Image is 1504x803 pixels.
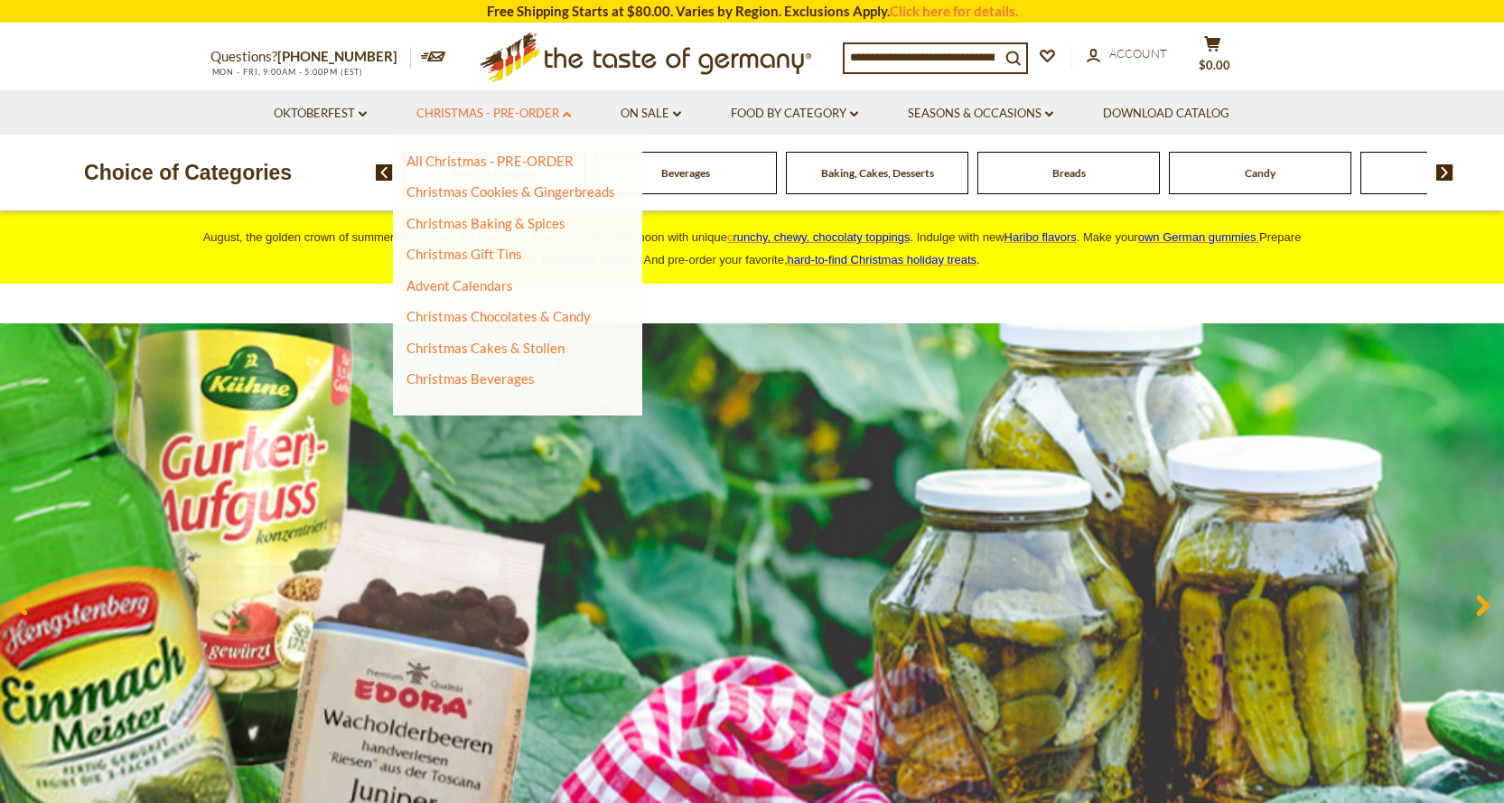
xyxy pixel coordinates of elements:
span: MON - FRI, 9:00AM - 5:00PM (EST) [210,67,364,77]
a: Breads [1052,166,1086,180]
span: . [788,253,980,266]
a: own German gummies. [1138,230,1259,244]
a: Baking, Cakes, Desserts [821,166,934,180]
a: All Christmas - PRE-ORDER [406,153,574,169]
img: next arrow [1436,164,1453,181]
a: Christmas Baking & Spices [406,215,565,231]
a: Christmas Chocolates & Candy [406,308,591,324]
a: [PHONE_NUMBER] [277,48,397,64]
a: Oktoberfest [274,104,367,124]
a: Candy [1245,166,1275,180]
a: Christmas - PRE-ORDER [416,104,571,124]
a: On Sale [621,104,681,124]
a: Download Catalog [1103,104,1229,124]
span: runchy, chewy, chocolaty toppings [733,230,910,244]
a: Seasons & Occasions [908,104,1053,124]
span: $0.00 [1199,58,1230,72]
span: own German gummies [1138,230,1256,244]
a: Christmas Gift Tins [406,246,522,262]
img: previous arrow [376,164,393,181]
a: hard-to-find Christmas holiday treats [788,253,977,266]
a: Christmas Beverages [406,370,535,387]
a: Advent Calendars [406,277,513,294]
a: Click here for details. [890,3,1018,19]
a: Beverages [661,166,710,180]
a: crunchy, chewy, chocolaty toppings [727,230,911,244]
button: $0.00 [1186,35,1240,80]
a: Christmas Cakes & Stollen [406,340,565,356]
span: Account [1109,46,1167,61]
p: Questions? [210,45,411,69]
a: Food By Category [731,104,858,124]
span: August, the golden crown of summer! Enjoy your ice cream on a sun-drenched afternoon with unique ... [203,230,1302,266]
a: Haribo flavors [1004,230,1077,244]
a: Account [1087,44,1167,64]
a: Christmas Cookies & Gingerbreads [406,183,615,200]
